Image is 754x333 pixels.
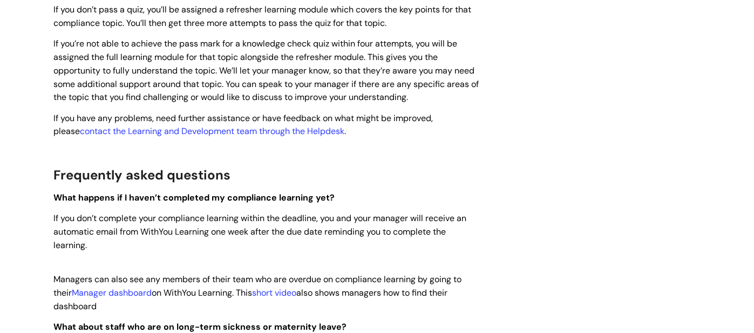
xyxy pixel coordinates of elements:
[53,166,230,183] span: Frequently asked questions
[53,192,335,203] strong: What happens if I haven’t completed my compliance learning yet?
[53,274,461,312] span: Managers can also see any members of their team who are overdue on compliance learning by going t...
[252,287,296,298] a: short video
[80,125,344,137] a: contact the Learning and Development team through the Helpdesk
[53,112,433,137] span: If you have any problems, need further assistance or have feedback on what might be improved, ple...
[53,4,471,29] span: If you don’t pass a quiz, you’ll be assigned a refresher learning module which covers the key poi...
[53,321,347,332] strong: What about staff who are on long-term sickness or maternity leave?
[53,212,466,251] span: If you don’t complete your compliance learning within the deadline, you and your manager will rec...
[53,38,479,103] span: If you’re not able to achieve the pass mark for a knowledge check quiz within four attempts, you ...
[72,287,152,298] a: Manager dashboard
